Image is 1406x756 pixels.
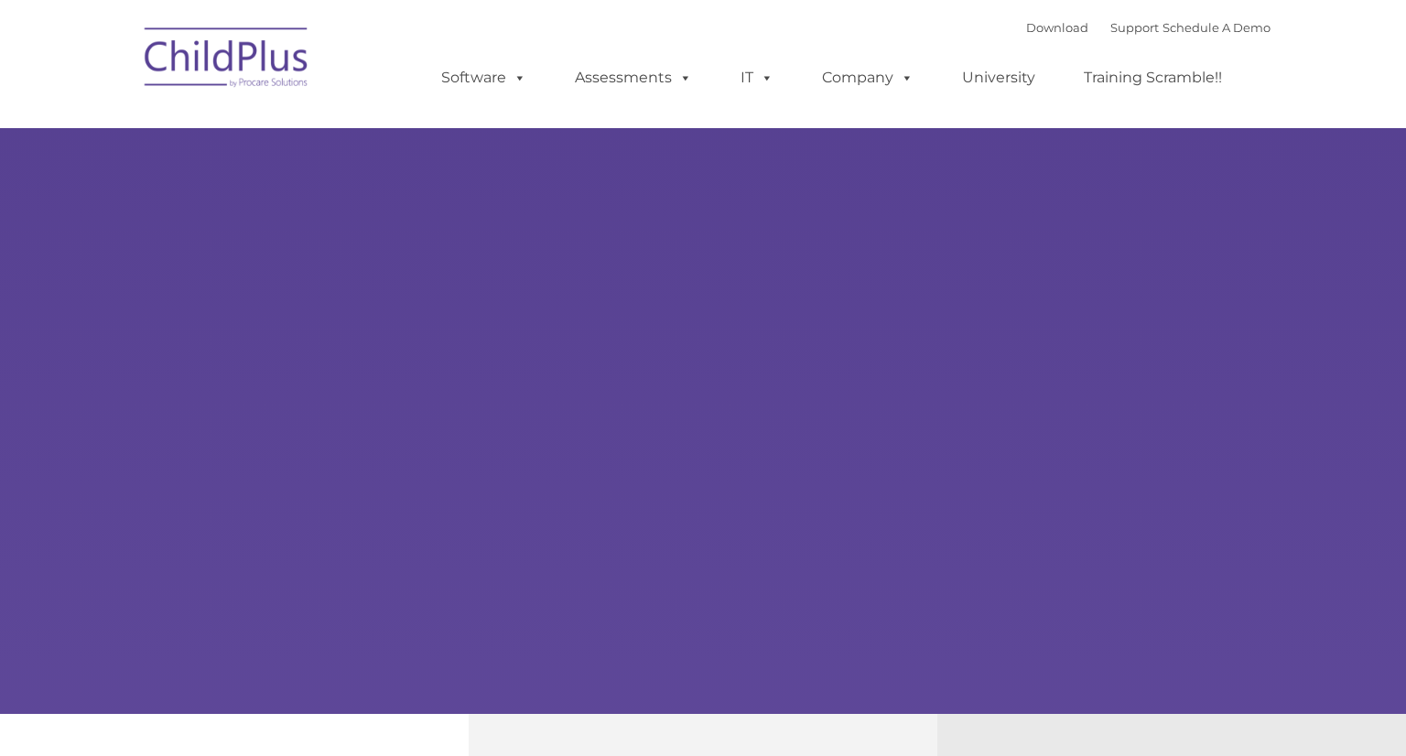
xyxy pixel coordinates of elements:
a: Assessments [557,59,710,96]
a: IT [722,59,792,96]
a: Training Scramble!! [1065,59,1240,96]
a: Schedule A Demo [1163,20,1271,35]
img: ChildPlus by Procare Solutions [135,15,319,106]
a: Download [1026,20,1088,35]
font: | [1026,20,1271,35]
a: Company [804,59,932,96]
a: Support [1110,20,1159,35]
a: University [944,59,1054,96]
a: Software [423,59,545,96]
